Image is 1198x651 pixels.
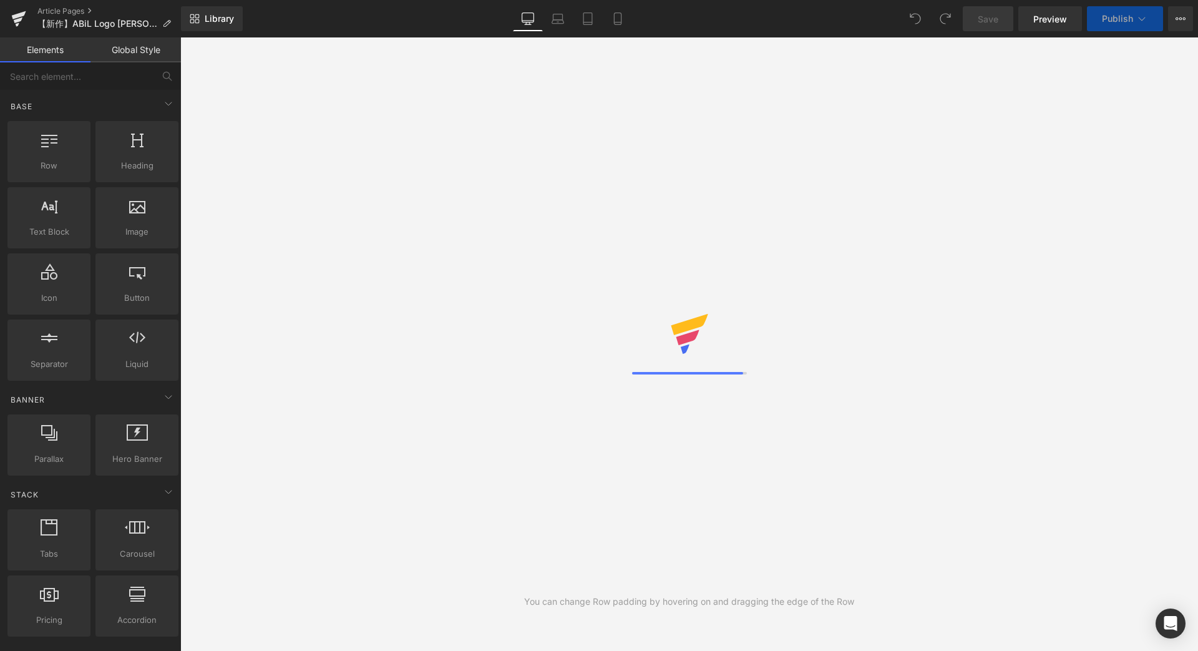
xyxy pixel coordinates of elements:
span: Parallax [11,453,87,466]
span: Pricing [11,614,87,627]
span: Carousel [99,547,175,560]
div: You can change Row padding by hovering on and dragging the edge of the Row [524,595,854,609]
span: Icon [11,291,87,305]
button: Undo [903,6,928,31]
a: Article Pages [37,6,181,16]
span: 【新作】ABiL Logo [PERSON_NAME]｜秋冬の定番にしたい裏パイルパーカー登場 [37,19,157,29]
span: Text Block [11,225,87,238]
a: Desktop [513,6,543,31]
button: More [1168,6,1193,31]
span: Save [978,12,998,26]
span: Library [205,13,234,24]
span: Row [11,159,87,172]
span: Preview [1033,12,1067,26]
a: Laptop [543,6,573,31]
span: Base [9,100,34,112]
span: Accordion [99,614,175,627]
a: Global Style [90,37,181,62]
a: Preview [1018,6,1082,31]
span: Liquid [99,358,175,371]
span: Publish [1102,14,1133,24]
span: Separator [11,358,87,371]
span: Hero Banner [99,453,175,466]
span: Button [99,291,175,305]
a: Mobile [603,6,633,31]
span: Stack [9,489,40,501]
a: Tablet [573,6,603,31]
button: Publish [1087,6,1163,31]
span: Tabs [11,547,87,560]
span: Image [99,225,175,238]
a: New Library [181,6,243,31]
span: Heading [99,159,175,172]
button: Redo [933,6,958,31]
div: Open Intercom Messenger [1156,609,1186,639]
span: Banner [9,394,46,406]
